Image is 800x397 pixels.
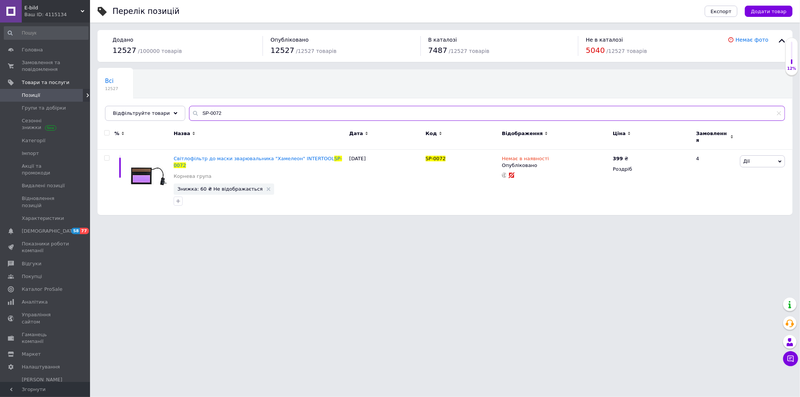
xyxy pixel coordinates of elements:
[711,9,732,14] span: Експорт
[502,130,543,137] span: Відображення
[270,37,309,43] span: Опубліковано
[613,155,628,162] div: ₴
[426,156,446,161] span: SP-0072
[428,37,457,43] span: В каталозі
[105,78,114,84] span: Всі
[613,130,626,137] span: Ціна
[705,6,738,17] button: Експорт
[24,11,90,18] div: Ваш ID: 4115134
[138,48,182,54] span: / 100000 товарів
[113,8,180,15] div: Перелік позицій
[586,46,605,55] span: 5040
[349,130,363,137] span: Дата
[174,173,212,180] a: Корнева група
[696,130,728,144] span: Замовлення
[22,59,69,73] span: Замовлення та повідомлення
[22,228,77,235] span: [DEMOGRAPHIC_DATA]
[426,130,437,137] span: Код
[189,106,785,121] input: Пошук по назві позиції, артикулу і пошуковим запитам
[22,331,69,345] span: Гаманець компанії
[22,311,69,325] span: Управління сайтом
[4,26,89,40] input: Пошук
[296,48,336,54] span: / 12527 товарів
[22,351,41,358] span: Маркет
[22,376,69,397] span: [PERSON_NAME] та рахунки
[22,105,66,111] span: Групи та добірки
[113,37,133,43] span: Додано
[745,6,792,17] button: Додати товар
[751,9,786,14] span: Додати товар
[174,156,342,168] span: SP-0072
[270,46,294,55] span: 12527
[22,92,40,99] span: Позиції
[22,215,64,222] span: Характеристики
[586,37,623,43] span: Не в каталозі
[22,47,43,53] span: Головна
[502,162,609,169] div: Опубліковано
[783,351,798,366] button: Чат з покупцем
[613,156,623,161] b: 399
[24,5,81,11] span: E-bild
[692,150,738,215] div: 4
[174,156,334,161] span: Світлофільтр до маски зварювальника "Хамелеон" INTERTOOL
[105,86,118,92] span: 12527
[22,273,42,280] span: Покупці
[606,48,647,54] span: / 12527 товарів
[113,46,137,55] span: 12527
[113,110,170,116] span: Відфільтруйте товари
[22,117,69,131] span: Сезонні знижки
[786,66,798,71] div: 12%
[177,186,263,191] span: Знижка: 60 ₴ Не відображається
[743,158,750,164] span: Дії
[71,228,80,234] span: 58
[347,150,424,215] div: [DATE]
[22,182,65,189] span: Видалені позиції
[428,46,447,55] span: 7487
[502,156,549,164] span: Немає в наявності
[735,37,768,43] a: Немає фото
[174,156,342,168] a: Світлофільтр до маски зварювальника "Хамелеон" INTERTOOLSP-0072
[22,364,60,370] span: Налаштування
[130,155,167,193] img: Светофильтр к маске сварщика "Хамелеон" INTERTOOL SP-0072
[22,150,39,157] span: Імпорт
[80,228,89,234] span: 77
[613,166,690,173] div: Роздріб
[22,137,45,144] span: Категорії
[114,130,119,137] span: %
[22,241,69,254] span: Показники роботи компанії
[449,48,489,54] span: / 12527 товарів
[22,286,62,293] span: Каталог ProSale
[22,260,41,267] span: Відгуки
[22,299,48,305] span: Аналітика
[22,163,69,176] span: Акції та промокоди
[22,79,69,86] span: Товари та послуги
[174,130,190,137] span: Назва
[22,195,69,209] span: Відновлення позицій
